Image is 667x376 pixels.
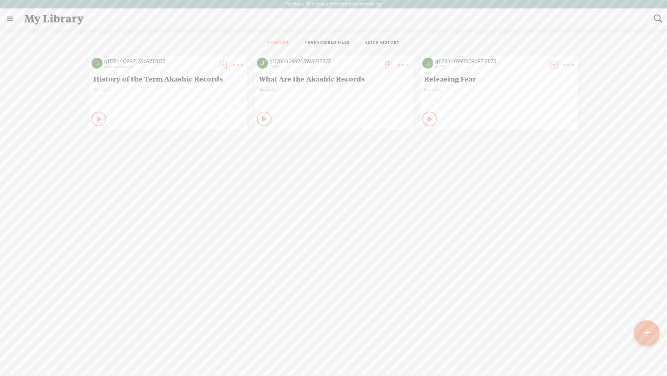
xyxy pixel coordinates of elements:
[422,58,433,69] img: http%3A%2F%2Fres.cloudinary.com%2Ftrebble-fm%2Fimage%2Fupload%2Fv1741213851%2Fcom.trebble.trebble...
[424,74,574,83] span: Releasing Fear
[267,40,289,46] a: CONTENT
[104,58,214,65] div: g117844099743969712873
[435,58,545,65] div: g117844099743969712873
[259,74,409,83] span: What Are the Akashic Records
[305,40,350,46] a: TRANSCRIBED FILES
[435,65,545,69] div: [DATE]
[19,9,649,28] div: My Library
[259,87,409,93] span: No note
[269,65,380,69] div: [DATE]
[257,58,268,69] img: http%3A%2F%2Fres.cloudinary.com%2Ftrebble-fm%2Fimage%2Fupload%2Fv1741213851%2Fcom.trebble.trebble...
[286,1,382,7] label: You have 113 minutes of transcription remaining.
[92,58,103,69] img: http%3A%2F%2Fres.cloudinary.com%2Ftrebble-fm%2Fimage%2Fupload%2Fv1741213851%2Fcom.trebble.trebble...
[93,87,243,93] span: No note
[93,74,243,83] span: History of the Term Akashic Records
[104,65,214,69] div: a few seconds ago
[269,58,380,65] div: g117844099743969712873
[424,87,574,93] span: No note
[365,40,400,46] a: EDITS HISTORY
